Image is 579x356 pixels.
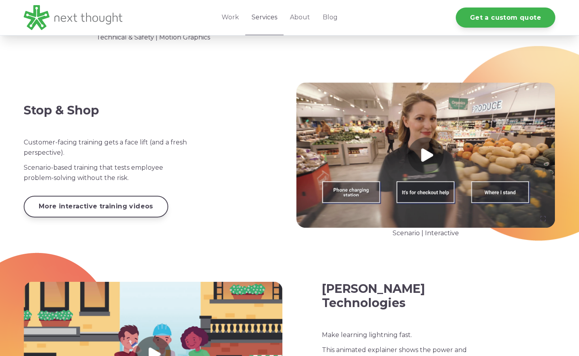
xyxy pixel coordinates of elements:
[322,282,476,310] h3: [PERSON_NAME] Technologies
[322,331,412,339] span: Make learning lightning fast.
[456,7,555,28] a: Get a custom quote
[96,34,210,41] span: Technical & Safety | Motion Graphics
[24,196,168,217] a: More interactive training videos
[24,164,163,182] span: Scenario-based training that tests employee problem-solving without the risk.
[393,229,459,237] span: Scenario | Interactive
[24,103,194,118] h3: Stop & Shop
[24,5,122,30] img: LG - NextThought Logo
[24,139,187,156] span: Customer-facing training gets a face lift (and a fresh perspective).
